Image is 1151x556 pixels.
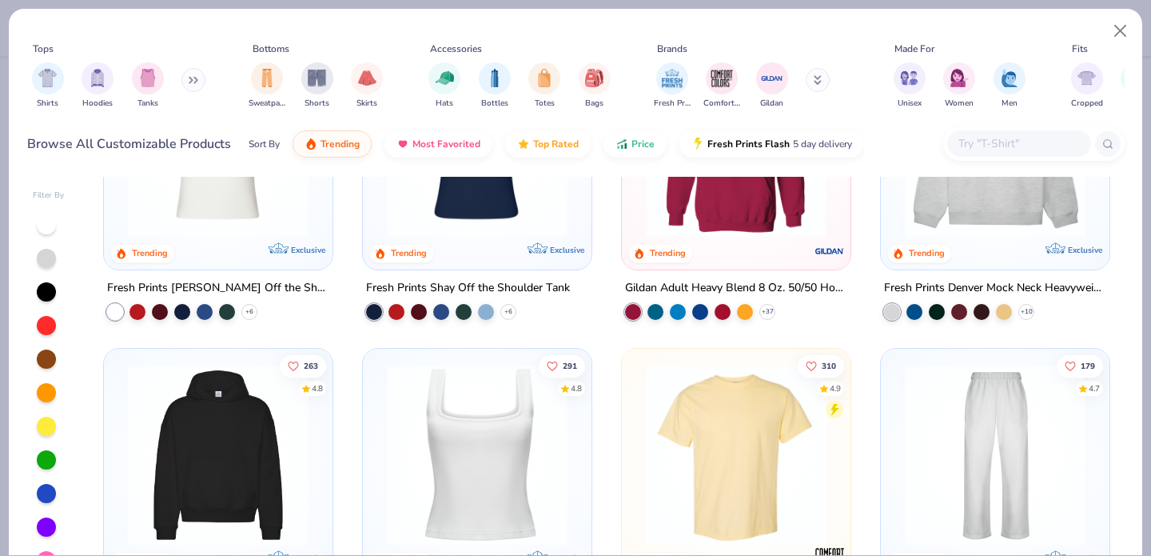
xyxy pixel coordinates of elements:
[321,138,360,150] span: Trending
[430,42,482,56] div: Accessories
[356,98,377,110] span: Skirts
[760,98,783,110] span: Gildan
[249,62,285,110] div: filter for Sweatpants
[536,69,553,87] img: Totes Image
[139,69,157,87] img: Tanks Image
[691,138,704,150] img: flash.gif
[571,382,582,394] div: 4.8
[1067,245,1101,255] span: Exclusive
[760,66,784,90] img: Gildan Image
[82,62,114,110] button: filter button
[638,57,834,238] img: 01756b78-01f6-4cc6-8d8a-3c30c1a0c8ac
[249,98,285,110] span: Sweatpants
[436,69,454,87] img: Hats Image
[563,362,577,370] span: 291
[396,138,409,150] img: most_fav.gif
[505,130,591,158] button: Top Rated
[994,62,1026,110] button: filter button
[428,62,460,110] div: filter for Hats
[533,138,579,150] span: Top Rated
[654,62,691,110] div: filter for Fresh Prints
[830,382,841,394] div: 4.9
[479,62,511,110] button: filter button
[1077,69,1096,87] img: Cropped Image
[120,365,317,546] img: 91acfc32-fd48-4d6b-bdad-a4c1a30ac3fc
[38,69,57,87] img: Shirts Image
[120,57,317,238] img: a1c94bf0-cbc2-4c5c-96ec-cab3b8502a7f
[535,98,555,110] span: Totes
[504,307,512,317] span: + 6
[313,382,324,394] div: 4.8
[358,69,376,87] img: Skirts Image
[249,137,280,151] div: Sort By
[756,62,788,110] div: filter for Gildan
[585,98,603,110] span: Bags
[897,57,1093,238] img: f5d85501-0dbb-4ee4-b115-c08fa3845d83
[1057,354,1103,377] button: Like
[679,130,864,158] button: Fresh Prints Flash5 day delivery
[258,69,276,87] img: Sweatpants Image
[579,62,611,110] button: filter button
[550,245,584,255] span: Exclusive
[107,278,329,298] div: Fresh Prints [PERSON_NAME] Off the Shoulder Top
[1071,62,1103,110] div: filter for Cropped
[834,365,1030,546] img: e55d29c3-c55d-459c-bfd9-9b1c499ab3c6
[957,134,1080,153] input: Try "T-Shirt"
[943,62,975,110] button: filter button
[89,69,106,87] img: Hoodies Image
[898,98,922,110] span: Unisex
[638,365,834,546] img: 029b8af0-80e6-406f-9fdc-fdf898547912
[1071,62,1103,110] button: filter button
[253,42,289,56] div: Bottoms
[291,245,325,255] span: Exclusive
[1071,98,1103,110] span: Cropped
[245,307,253,317] span: + 6
[351,62,383,110] div: filter for Skirts
[707,138,790,150] span: Fresh Prints Flash
[1089,382,1100,394] div: 4.7
[517,138,530,150] img: TopRated.gif
[528,62,560,110] div: filter for Totes
[412,138,480,150] span: Most Favorited
[479,62,511,110] div: filter for Bottles
[894,42,934,56] div: Made For
[379,365,575,546] img: 94a2aa95-cd2b-4983-969b-ecd512716e9a
[301,62,333,110] div: filter for Shorts
[703,98,740,110] span: Comfort Colors
[137,98,158,110] span: Tanks
[654,62,691,110] button: filter button
[436,98,453,110] span: Hats
[579,62,611,110] div: filter for Bags
[539,354,585,377] button: Like
[33,190,65,202] div: Filter By
[897,365,1093,546] img: df5250ff-6f61-4206-a12c-24931b20f13c
[1081,362,1095,370] span: 179
[281,354,327,377] button: Like
[301,62,333,110] button: filter button
[703,62,740,110] button: filter button
[82,98,113,110] span: Hoodies
[945,98,974,110] span: Women
[710,66,734,90] img: Comfort Colors Image
[761,307,773,317] span: + 37
[756,62,788,110] button: filter button
[293,130,372,158] button: Trending
[575,57,772,238] img: af1e0f41-62ea-4e8f-9b2b-c8bb59fc549d
[33,42,54,56] div: Tops
[249,62,285,110] button: filter button
[132,62,164,110] div: filter for Tanks
[1020,307,1032,317] span: + 10
[814,235,846,267] img: Gildan logo
[351,62,383,110] button: filter button
[994,62,1026,110] div: filter for Men
[132,62,164,110] button: filter button
[32,62,64,110] div: filter for Shirts
[585,69,603,87] img: Bags Image
[379,57,575,238] img: 5716b33b-ee27-473a-ad8a-9b8687048459
[82,62,114,110] div: filter for Hoodies
[894,62,926,110] button: filter button
[950,69,969,87] img: Women Image
[660,66,684,90] img: Fresh Prints Image
[1105,16,1136,46] button: Close
[894,62,926,110] div: filter for Unisex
